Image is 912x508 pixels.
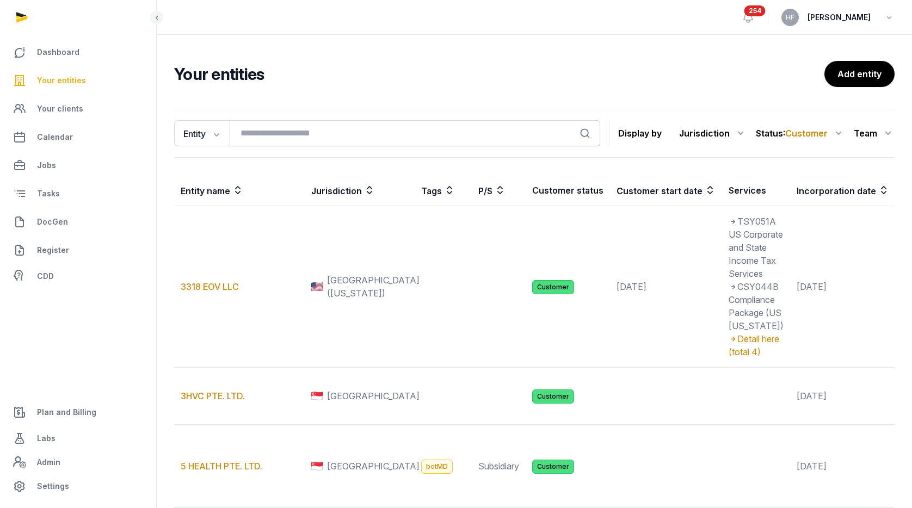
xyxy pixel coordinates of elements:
[790,175,896,206] th: Incorporation date
[9,152,147,178] a: Jobs
[421,460,453,474] span: botMD
[37,270,54,283] span: CDD
[9,209,147,235] a: DocGen
[808,11,871,24] span: [PERSON_NAME]
[37,244,69,257] span: Register
[854,125,895,142] div: Team
[181,281,239,292] a: 3318 EOV LLC
[722,175,790,206] th: Services
[174,64,824,84] h2: Your entities
[181,461,262,472] a: 5 HEALTH PTE. LTD.
[744,5,766,16] span: 254
[415,175,472,206] th: Tags
[790,206,896,368] td: [DATE]
[526,175,610,206] th: Customer status
[9,473,147,499] a: Settings
[37,406,96,419] span: Plan and Billing
[472,425,526,508] td: Subsidiary
[37,159,56,172] span: Jobs
[9,425,147,451] a: Labs
[729,332,784,358] div: Detail here (total 4)
[783,127,828,140] span: :
[37,432,56,445] span: Labs
[37,102,83,115] span: Your clients
[327,389,420,402] span: [GEOGRAPHIC_DATA]
[174,175,305,206] th: Entity name
[37,131,73,144] span: Calendar
[181,391,245,401] a: 3HVC PTE. LTD.
[37,74,86,87] span: Your entities
[785,128,828,139] span: Customer
[9,67,147,94] a: Your entities
[618,125,662,142] p: Display by
[790,425,896,508] td: [DATE]
[174,120,230,146] button: Entity
[327,274,420,300] span: [GEOGRAPHIC_DATA] ([US_STATE])
[786,14,794,21] span: HF
[824,61,895,87] a: Add entity
[729,281,784,331] span: CSY044B Compliance Package (US [US_STATE])
[781,9,799,26] button: HF
[532,280,574,294] span: Customer
[305,175,415,206] th: Jurisdiction
[37,480,69,493] span: Settings
[9,181,147,207] a: Tasks
[9,124,147,150] a: Calendar
[729,216,783,279] span: TSY051A US Corporate and State Income Tax Services
[679,125,747,142] div: Jurisdiction
[9,265,147,287] a: CDD
[790,368,896,425] td: [DATE]
[532,460,574,474] span: Customer
[532,389,574,404] span: Customer
[756,125,845,142] div: Status
[9,39,147,65] a: Dashboard
[37,456,60,469] span: Admin
[9,451,147,473] a: Admin
[327,460,420,473] span: [GEOGRAPHIC_DATA]
[37,187,60,200] span: Tasks
[9,96,147,122] a: Your clients
[610,175,722,206] th: Customer start date
[610,206,722,368] td: [DATE]
[472,175,526,206] th: P/S
[9,399,147,425] a: Plan and Billing
[37,46,79,59] span: Dashboard
[37,215,68,228] span: DocGen
[9,237,147,263] a: Register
